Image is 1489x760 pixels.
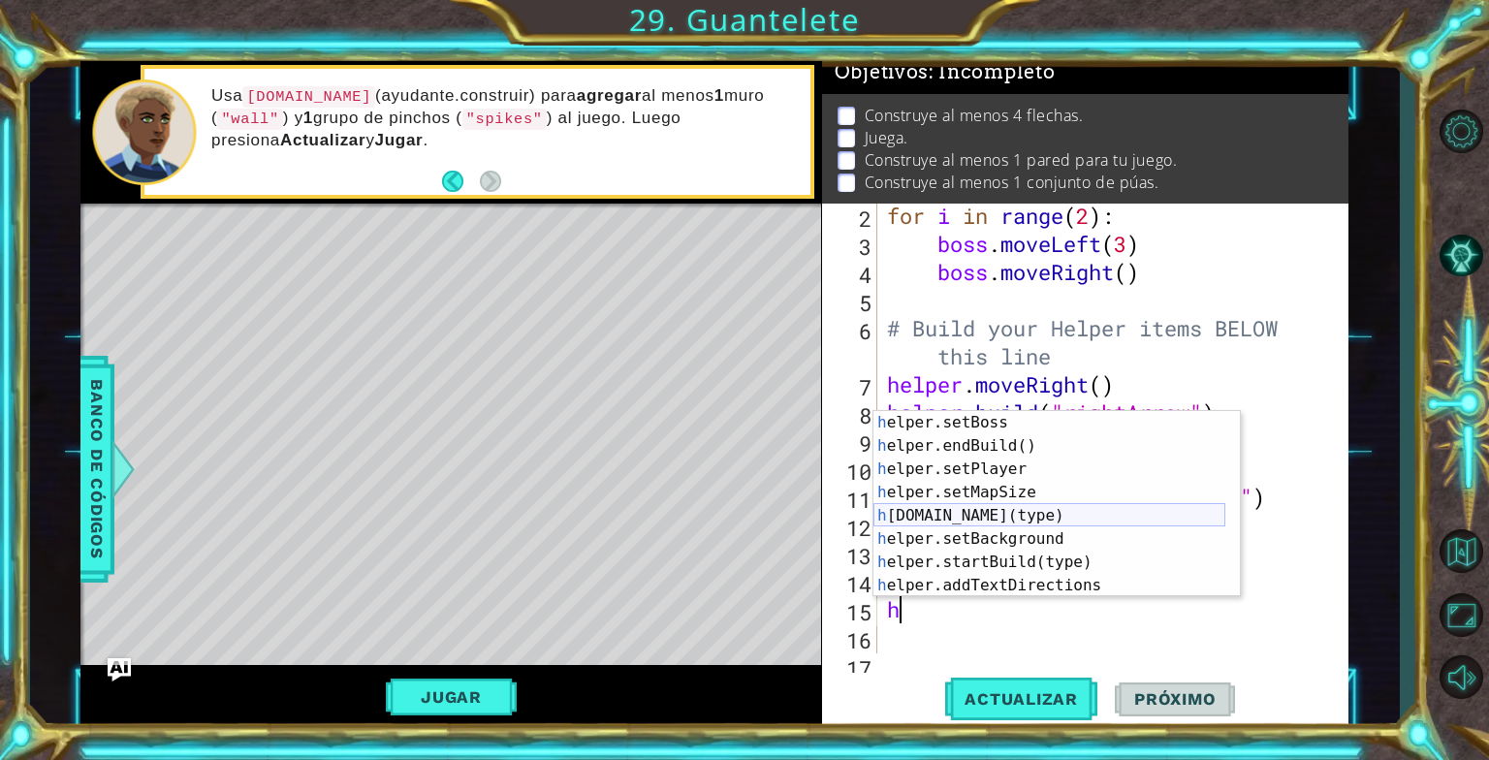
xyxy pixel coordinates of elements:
div: 15 [826,598,877,626]
button: Ask AI [108,658,131,681]
button: Opciones de nivel [1433,103,1489,159]
span: : Incompleto [929,60,1055,83]
div: 5 [826,289,877,317]
p: Usa (ayudante.construir) para al menos muro ( ) y grupo de pinchos ( ) al juego. Luego presiona y . [211,85,797,151]
p: Juega. [865,127,908,148]
div: 18 [826,682,877,711]
button: Sonido apagado [1433,649,1489,706]
div: 17 [826,654,877,682]
button: Pista IA [1433,227,1489,283]
p: Construye al menos 1 pared para tu juego. [865,149,1178,171]
button: Jugar [386,679,517,715]
strong: Actualizar [280,131,365,149]
button: Maximizar navegador [1433,587,1489,644]
span: Banco de códigos [81,368,112,569]
strong: 1 [303,109,313,127]
strong: agregar [577,86,642,105]
strong: Jugar [375,131,424,149]
div: 2 [826,205,877,233]
a: Volver al mapa [1433,521,1489,585]
p: Construye al menos 4 flechas. [865,105,1084,126]
div: 4 [826,261,877,289]
button: Próximo [1115,673,1235,725]
div: 6 [826,317,877,373]
div: 11 [826,486,877,514]
button: Volver al mapa [1433,523,1489,580]
div: 12 [826,514,877,542]
div: 8 [826,401,877,429]
code: [DOMAIN_NAME] [242,86,375,108]
div: 10 [826,458,877,486]
button: Next [480,171,501,192]
div: 7 [826,373,877,401]
div: 13 [826,542,877,570]
span: Actualizar [945,689,1097,709]
p: Construye al menos 1 conjunto de púas. [865,172,1159,193]
div: 16 [826,626,877,654]
div: 14 [826,570,877,598]
code: "wall" [217,109,282,130]
span: Próximo [1115,689,1235,709]
code: "spikes" [462,109,547,130]
div: 9 [826,429,877,458]
div: 3 [826,233,877,261]
span: Objetivos [835,60,1056,84]
button: Back [442,171,480,192]
strong: 1 [714,86,724,105]
button: Actualizar [945,673,1097,725]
